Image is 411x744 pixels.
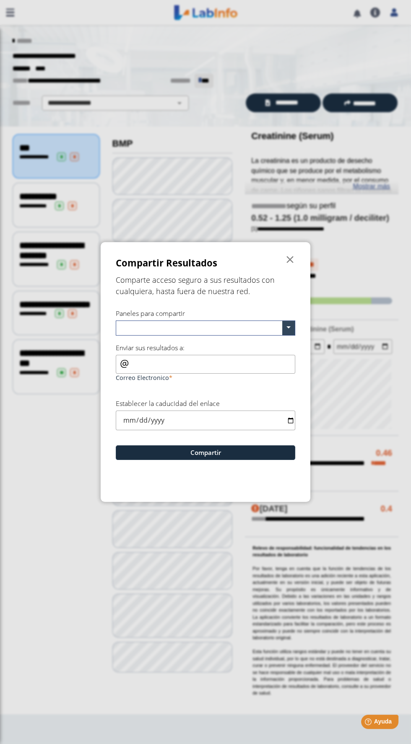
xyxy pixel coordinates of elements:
[116,399,220,408] label: Establecer la caducidad del enlace
[116,309,185,318] label: Paneles para compartir
[116,445,295,460] button: Compartir
[336,711,402,735] iframe: Help widget launcher
[116,343,185,352] label: Enviar sus resultados a:
[285,255,295,265] span: 
[116,374,295,382] label: Correo Electronico
[116,256,217,270] h3: Compartir Resultados
[116,274,295,297] h5: Comparte acceso seguro a sus resultados con cualquiera, hasta fuera de nuestra red.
